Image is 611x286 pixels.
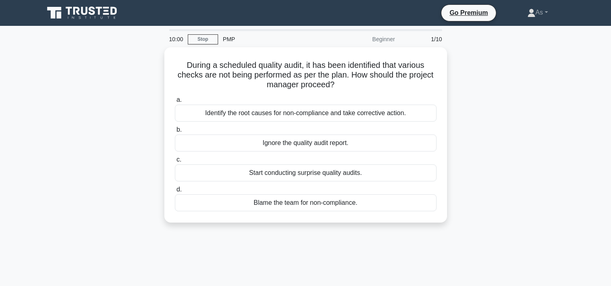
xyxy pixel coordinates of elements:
div: 1/10 [400,31,447,47]
div: 10:00 [164,31,188,47]
a: As [508,4,567,21]
div: Beginner [329,31,400,47]
a: Go Premium [445,8,493,18]
span: b. [176,126,182,133]
div: Start conducting surprise quality audits. [175,164,437,181]
span: d. [176,186,182,193]
div: Blame the team for non-compliance. [175,194,437,211]
div: PMP [218,31,329,47]
a: Stop [188,34,218,44]
h5: During a scheduled quality audit, it has been identified that various checks are not being perfor... [174,60,437,90]
div: Ignore the quality audit report. [175,135,437,151]
span: a. [176,96,182,103]
span: c. [176,156,181,163]
div: Identify the root causes for non-compliance and take corrective action. [175,105,437,122]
